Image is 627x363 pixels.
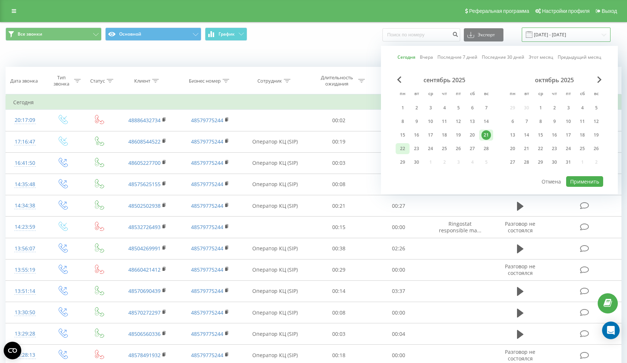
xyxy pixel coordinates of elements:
[423,102,437,113] div: ср 3 сент. 2025 г.
[191,117,223,124] a: 48579775244
[241,323,309,345] td: Оператор КЦ (SIP)
[520,157,533,168] div: вт 28 окт. 2025 г.
[396,157,410,168] div: пн 29 сент. 2025 г.
[128,309,161,316] a: 48570272297
[479,143,493,154] div: вс 28 сент. 2025 г.
[13,135,37,149] div: 17:16:47
[439,220,481,234] span: Ringostat responsible ma...
[589,143,603,154] div: вс 26 окт. 2025 г.
[309,174,369,195] td: 00:08
[13,263,37,277] div: 13:55:19
[506,76,603,84] div: октябрь 2025
[533,116,547,127] div: ср 8 окт. 2025 г.
[505,263,535,276] span: Разговор не состоялся
[6,95,621,110] td: Сегодня
[241,238,309,259] td: Оператор КЦ (SIP)
[591,117,601,126] div: 12
[575,116,589,127] div: сб 11 окт. 2025 г.
[602,8,617,14] span: Выход
[520,143,533,154] div: вт 21 окт. 2025 г.
[506,130,520,141] div: пн 13 окт. 2025 г.
[564,117,573,126] div: 10
[412,117,421,126] div: 9
[369,195,429,217] td: 00:27
[533,130,547,141] div: ср 15 окт. 2025 г.
[425,89,436,100] abbr: среда
[241,174,309,195] td: Оператор КЦ (SIP)
[191,330,223,337] a: 48579775244
[241,302,309,323] td: Оператор КЦ (SIP)
[423,116,437,127] div: ср 10 сент. 2025 г.
[454,103,463,113] div: 5
[508,157,517,167] div: 27
[191,309,223,316] a: 48579775244
[412,130,421,140] div: 16
[547,157,561,168] div: чт 30 окт. 2025 г.
[397,76,401,83] span: Previous Month
[13,242,37,256] div: 13:56:07
[309,323,369,345] td: 00:03
[437,116,451,127] div: чт 11 сент. 2025 г.
[602,322,620,339] div: Open Intercom Messenger
[481,130,491,140] div: 21
[309,110,369,131] td: 00:02
[521,89,532,100] abbr: вторник
[191,202,223,209] a: 48579775244
[520,116,533,127] div: вт 7 окт. 2025 г.
[397,89,408,100] abbr: понедельник
[13,305,37,320] div: 13:30:50
[467,117,477,126] div: 13
[309,195,369,217] td: 00:21
[13,220,37,234] div: 14:23:59
[577,130,587,140] div: 18
[5,28,102,41] button: Все звонки
[538,176,565,187] button: Отмена
[437,143,451,154] div: чт 25 сент. 2025 г.
[506,116,520,127] div: пн 6 окт. 2025 г.
[189,78,221,84] div: Бизнес номер
[536,130,545,140] div: 15
[453,89,464,100] abbr: пятница
[561,116,575,127] div: пт 10 окт. 2025 г.
[506,143,520,154] div: пн 20 окт. 2025 г.
[128,266,161,273] a: 48660421412
[550,103,559,113] div: 2
[369,323,429,345] td: 00:04
[398,144,407,153] div: 22
[481,89,492,100] abbr: воскресенье
[547,130,561,141] div: чт 16 окт. 2025 г.
[535,89,546,100] abbr: среда
[561,130,575,141] div: пт 17 окт. 2025 г.
[134,78,150,84] div: Клиент
[561,157,575,168] div: пт 31 окт. 2025 г.
[564,144,573,153] div: 24
[191,287,223,294] a: 48579775244
[564,157,573,167] div: 31
[410,102,423,113] div: вт 2 сент. 2025 г.
[105,28,201,41] button: Основной
[241,259,309,280] td: Оператор КЦ (SIP)
[440,117,449,126] div: 11
[437,102,451,113] div: чт 4 сент. 2025 г.
[506,157,520,168] div: пн 27 окт. 2025 г.
[550,144,559,153] div: 23
[482,54,524,61] a: Последние 30 дней
[10,78,38,84] div: Дата звонка
[451,102,465,113] div: пт 5 сент. 2025 г.
[547,143,561,154] div: чт 23 окт. 2025 г.
[591,144,601,153] div: 26
[410,143,423,154] div: вт 23 сент. 2025 г.
[398,130,407,140] div: 15
[591,130,601,140] div: 19
[128,245,161,252] a: 48504269991
[467,89,478,100] abbr: суббота
[369,174,429,195] td: 01:22
[550,130,559,140] div: 16
[128,159,161,166] a: 48605227700
[454,130,463,140] div: 19
[426,103,435,113] div: 3
[410,157,423,168] div: вт 30 сент. 2025 г.
[128,117,161,124] a: 48886432734
[589,130,603,141] div: вс 19 окт. 2025 г.
[589,116,603,127] div: вс 12 окт. 2025 г.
